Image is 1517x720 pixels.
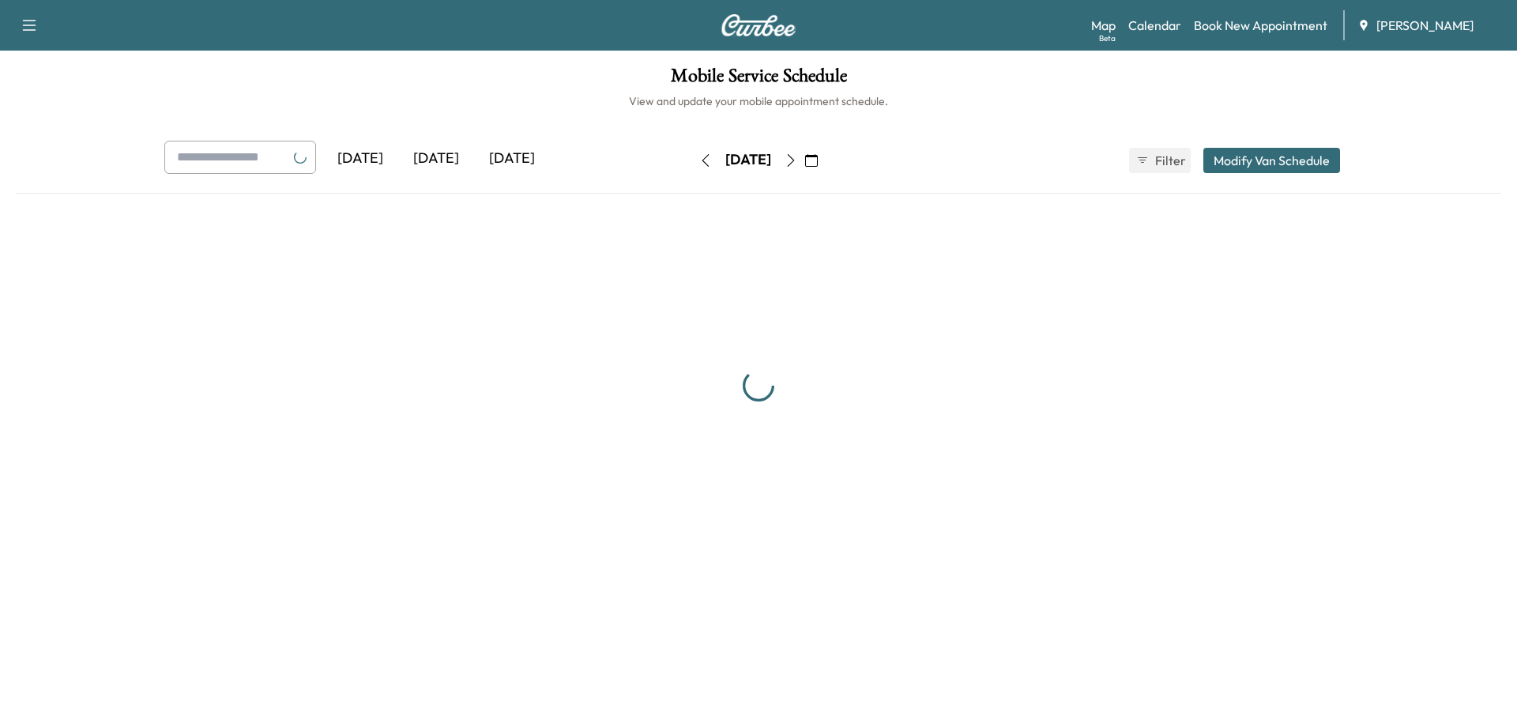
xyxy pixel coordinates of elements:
[721,14,796,36] img: Curbee Logo
[16,93,1501,109] h6: View and update your mobile appointment schedule.
[1376,16,1474,35] span: [PERSON_NAME]
[1155,151,1184,170] span: Filter
[474,141,550,177] div: [DATE]
[1128,16,1181,35] a: Calendar
[16,66,1501,93] h1: Mobile Service Schedule
[1194,16,1327,35] a: Book New Appointment
[1203,148,1340,173] button: Modify Van Schedule
[1091,16,1116,35] a: MapBeta
[725,150,771,170] div: [DATE]
[1129,148,1191,173] button: Filter
[1099,32,1116,44] div: Beta
[322,141,398,177] div: [DATE]
[398,141,474,177] div: [DATE]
